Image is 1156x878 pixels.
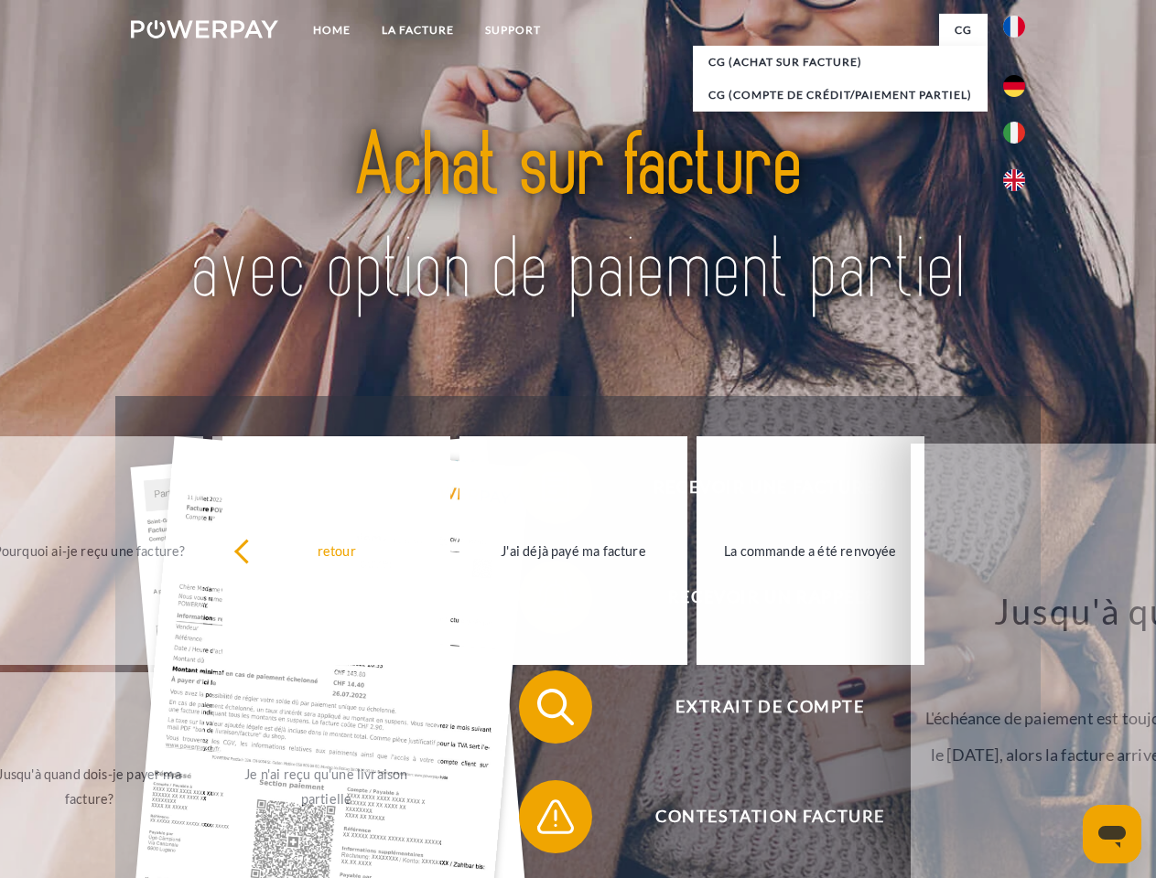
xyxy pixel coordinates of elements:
[693,79,988,112] a: CG (Compte de crédit/paiement partiel)
[1003,75,1025,97] img: de
[1003,169,1025,191] img: en
[939,14,988,47] a: CG
[1083,805,1141,863] iframe: Bouton de lancement de la fenêtre de messagerie
[693,46,988,79] a: CG (achat sur facture)
[223,762,429,811] div: Je n'ai reçu qu'une livraison partielle
[533,794,578,840] img: qb_warning.svg
[366,14,470,47] a: LA FACTURE
[175,88,981,350] img: title-powerpay_fr.svg
[519,780,995,853] button: Contestation Facture
[533,684,578,730] img: qb_search.svg
[233,538,439,562] div: retour
[546,670,994,744] span: Extrait de compte
[470,14,556,47] a: Support
[131,20,278,38] img: logo-powerpay-white.svg
[519,670,995,744] button: Extrait de compte
[546,780,994,853] span: Contestation Facture
[1003,16,1025,37] img: fr
[470,538,676,562] div: J'ai déjà payé ma facture
[708,538,913,562] div: La commande a été renvoyée
[1003,122,1025,144] img: it
[297,14,366,47] a: Home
